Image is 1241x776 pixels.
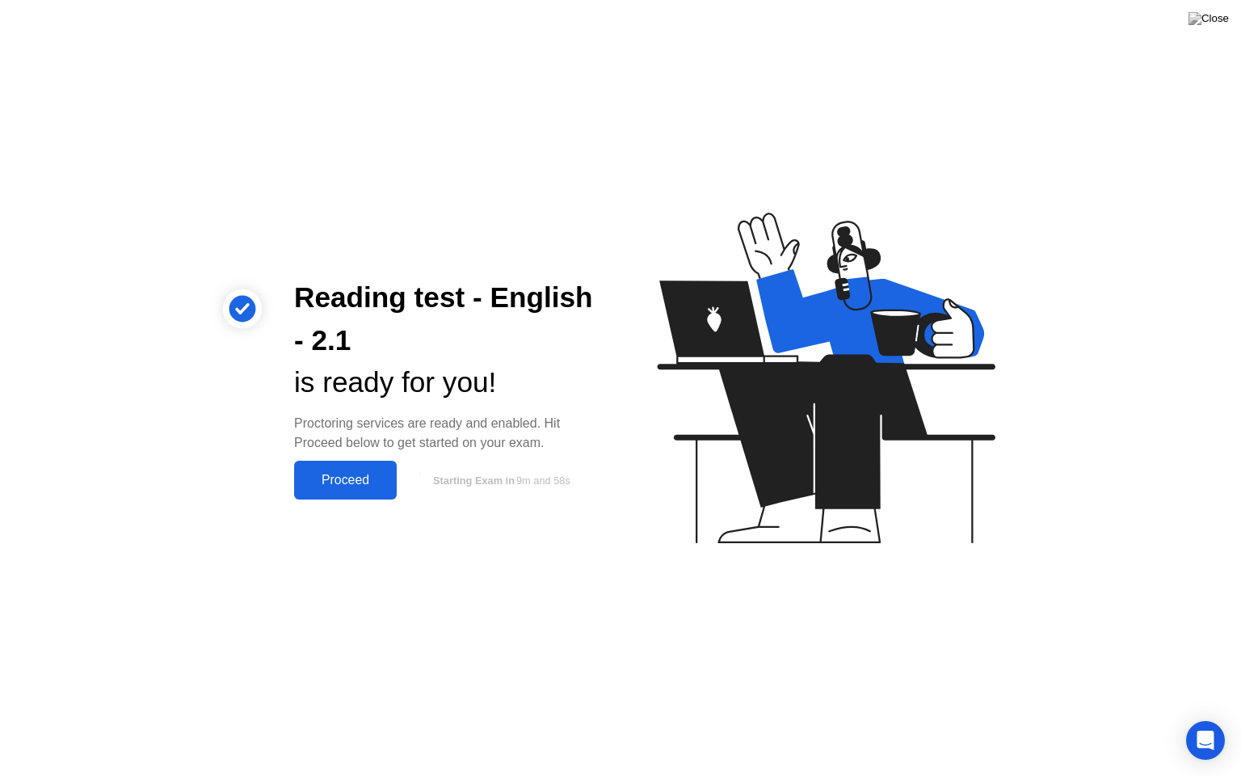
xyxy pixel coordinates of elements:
button: Starting Exam in9m and 58s [405,465,595,496]
img: Close [1188,12,1229,25]
div: Reading test - English - 2.1 [294,276,595,362]
div: Proceed [299,473,392,487]
div: Proctoring services are ready and enabled. Hit Proceed below to get started on your exam. [294,414,595,453]
span: 9m and 58s [516,474,570,487]
div: is ready for you! [294,361,595,404]
button: Proceed [294,461,397,500]
div: Open Intercom Messenger [1186,721,1225,760]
